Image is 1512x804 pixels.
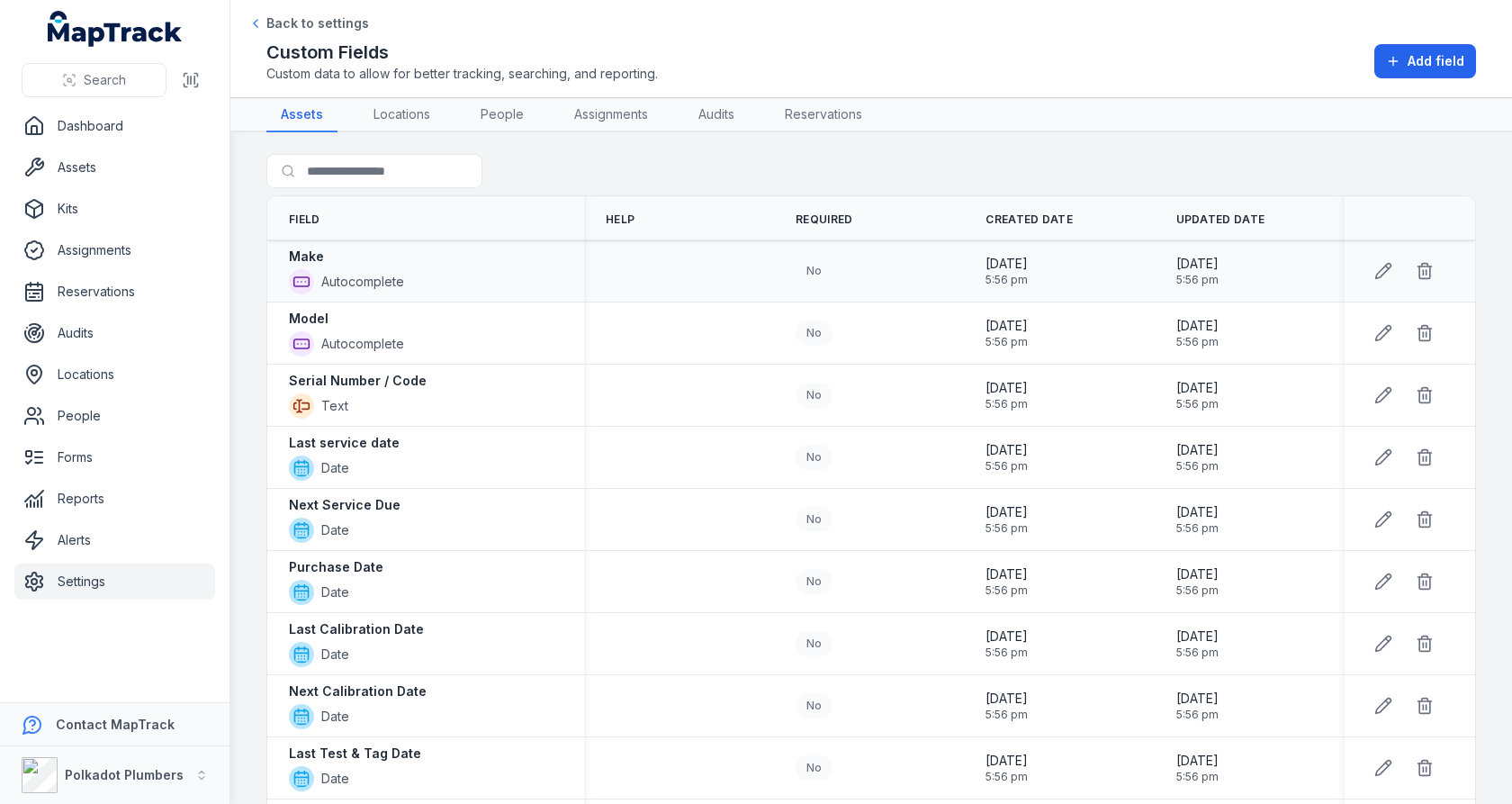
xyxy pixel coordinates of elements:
span: [DATE] [985,503,1028,521]
h2: Custom Fields [266,40,658,65]
strong: Make [289,248,324,266]
strong: Last service date [289,434,400,452]
a: Forms [14,439,215,475]
strong: Purchase Date [289,558,383,576]
span: [DATE] [1176,379,1219,397]
span: [DATE] [985,565,1028,583]
span: [DATE] [985,317,1028,335]
time: 02/09/2025, 5:56:14 pm [985,255,1028,287]
time: 02/09/2025, 5:56:14 pm [985,565,1028,598]
time: 02/09/2025, 5:56:14 pm [1176,690,1219,722]
span: 5:56 pm [1176,273,1219,287]
span: Date [321,583,349,601]
a: Reservations [14,274,215,310]
a: Locations [14,357,215,393]
button: Add field [1374,44,1476,78]
time: 02/09/2025, 5:56:14 pm [1176,317,1219,349]
div: No [796,321,832,346]
span: Autocomplete [321,335,404,353]
span: Date [321,770,349,788]
span: 5:56 pm [985,521,1028,536]
time: 02/09/2025, 5:56:14 pm [1176,379,1219,411]
time: 02/09/2025, 5:56:14 pm [985,752,1028,784]
a: Dashboard [14,108,215,144]
strong: Contact MapTrack [56,717,175,732]
a: Locations [359,98,445,132]
div: No [796,507,832,532]
span: 5:56 pm [985,459,1028,474]
span: 5:56 pm [985,770,1028,784]
span: 5:56 pm [1176,521,1219,536]
span: [DATE] [1176,690,1219,708]
span: [DATE] [985,628,1028,646]
span: Date [321,708,349,726]
a: Kits [14,191,215,227]
span: 5:56 pm [1176,397,1219,411]
div: No [796,693,832,718]
time: 02/09/2025, 5:56:14 pm [985,503,1028,536]
div: No [796,631,832,656]
a: People [14,398,215,434]
span: [DATE] [1176,752,1219,770]
span: 5:56 pm [1176,708,1219,722]
strong: Last Test & Tag Date [289,745,421,763]
a: Reservations [770,98,877,132]
div: No [796,258,832,284]
span: 5:56 pm [985,708,1028,722]
span: [DATE] [985,690,1028,708]
strong: Serial Number / Code [289,372,427,390]
a: MapTrack [48,11,183,47]
div: No [796,755,832,781]
span: 5:56 pm [985,397,1028,411]
span: 5:56 pm [985,646,1028,660]
span: [DATE] [1176,565,1219,583]
span: Help [606,212,634,227]
span: Date [321,459,349,477]
a: Assignments [14,232,215,268]
span: Field [289,212,320,227]
span: 5:56 pm [1176,646,1219,660]
span: [DATE] [1176,503,1219,521]
time: 02/09/2025, 5:56:14 pm [1176,628,1219,660]
time: 02/09/2025, 5:56:14 pm [985,317,1028,349]
span: [DATE] [985,379,1028,397]
a: Audits [684,98,749,132]
span: [DATE] [1176,255,1219,273]
span: Add field [1408,52,1464,70]
a: Assignments [560,98,662,132]
span: 5:56 pm [985,583,1028,598]
span: 5:56 pm [1176,459,1219,474]
a: Back to settings [248,14,369,32]
button: Search [22,63,166,97]
span: Date [321,521,349,539]
time: 02/09/2025, 5:56:14 pm [1176,441,1219,474]
time: 02/09/2025, 5:56:14 pm [985,690,1028,722]
div: No [796,445,832,470]
span: Text [321,397,348,415]
span: 5:56 pm [1176,583,1219,598]
a: Assets [14,149,215,185]
span: Required [796,212,852,227]
time: 02/09/2025, 5:56:14 pm [985,379,1028,411]
a: Alerts [14,522,215,558]
span: Updated Date [1176,212,1265,227]
time: 02/09/2025, 5:56:14 pm [985,441,1028,474]
span: [DATE] [1176,628,1219,646]
time: 02/09/2025, 5:56:14 pm [1176,752,1219,784]
time: 02/09/2025, 5:56:14 pm [985,628,1028,660]
span: [DATE] [985,255,1028,273]
span: 5:56 pm [985,273,1028,287]
a: Settings [14,564,215,600]
time: 02/09/2025, 5:56:14 pm [1176,503,1219,536]
span: Date [321,646,349,664]
strong: Next Calibration Date [289,682,427,700]
strong: Polkadot Plumbers [65,767,184,782]
span: Created Date [985,212,1073,227]
span: [DATE] [985,752,1028,770]
time: 02/09/2025, 5:56:14 pm [1176,565,1219,598]
a: People [466,98,538,132]
span: Search [84,71,126,89]
span: Autocomplete [321,273,404,291]
a: Reports [14,481,215,517]
div: No [796,383,832,408]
